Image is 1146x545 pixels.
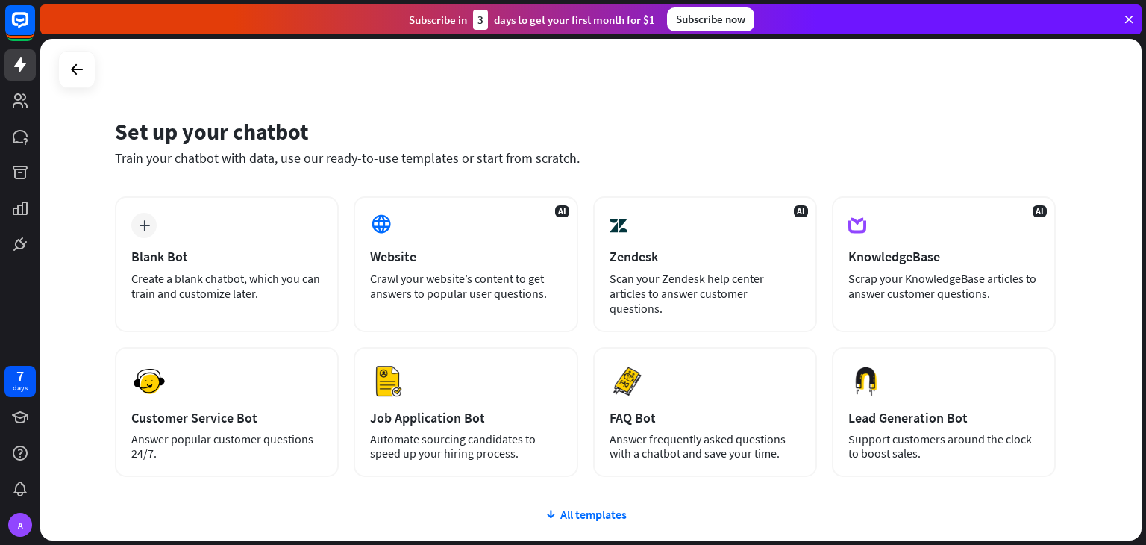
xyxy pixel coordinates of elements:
div: days [13,383,28,393]
div: Subscribe in days to get your first month for $1 [409,10,655,30]
div: Subscribe now [667,7,754,31]
a: 7 days [4,366,36,397]
div: 3 [473,10,488,30]
div: 7 [16,370,24,383]
div: A [8,513,32,537]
